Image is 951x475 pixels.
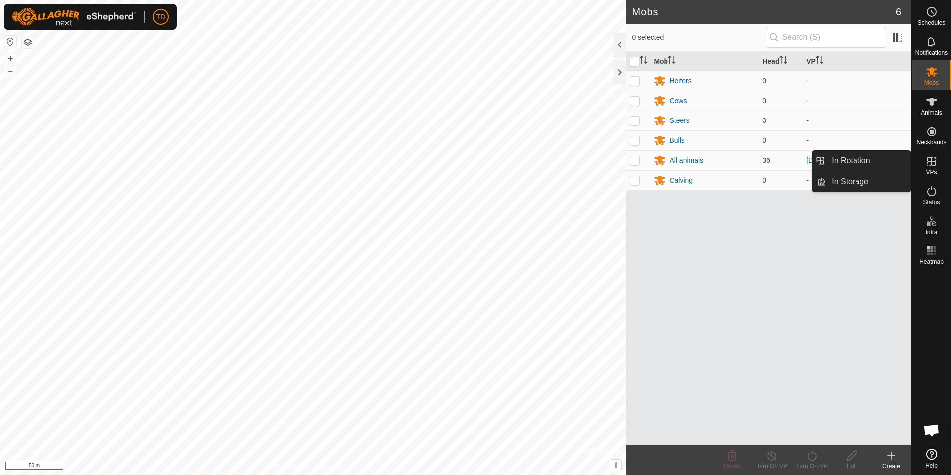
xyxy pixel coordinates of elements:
span: Status [923,199,940,205]
td: - [802,111,911,130]
span: Delete [724,463,741,470]
button: + [4,52,16,64]
li: In Rotation [812,151,911,171]
p-sorticon: Activate to sort [640,57,648,65]
td: - [802,130,911,150]
p-sorticon: Activate to sort [668,57,676,65]
span: Schedules [917,20,945,26]
button: i [610,460,621,471]
div: Open chat [917,415,947,445]
div: Steers [669,116,689,126]
span: Mobs [924,80,939,86]
span: i [615,461,617,469]
div: Turn Off VP [752,462,792,471]
div: Edit [832,462,871,471]
span: 0 [762,136,766,144]
span: 6 [896,4,901,19]
span: 0 selected [632,32,765,43]
div: Bulls [669,135,684,146]
a: Contact Us [323,462,352,471]
span: TD [156,12,166,22]
th: VP [802,52,911,71]
span: VPs [926,169,937,175]
td: - [802,91,911,111]
th: Mob [650,52,759,71]
span: 0 [762,97,766,105]
input: Search (S) [766,27,886,48]
div: Cows [669,96,687,106]
th: Head [759,52,802,71]
span: Notifications [915,50,948,56]
img: Gallagher Logo [12,8,136,26]
div: Turn On VP [792,462,832,471]
button: – [4,65,16,77]
button: Reset Map [4,36,16,48]
span: 0 [762,77,766,85]
span: Infra [925,229,937,235]
li: In Storage [812,172,911,192]
div: Calving [669,175,693,186]
td: - [802,71,911,91]
a: Help [912,445,951,473]
span: Help [925,463,938,469]
div: Heifers [669,76,691,86]
button: Map Layers [22,36,34,48]
span: 36 [762,156,770,164]
span: Animals [921,110,942,116]
span: 0 [762,176,766,184]
span: Heatmap [919,259,944,265]
a: In Storage [826,172,911,192]
a: Privacy Policy [274,462,311,471]
span: 0 [762,117,766,124]
h2: Mobs [632,6,895,18]
span: In Rotation [832,155,870,167]
td: - [802,170,911,190]
p-sorticon: Activate to sort [779,57,787,65]
span: In Storage [832,176,868,188]
div: All animals [669,155,703,166]
a: In Rotation [826,151,911,171]
div: Create [871,462,911,471]
p-sorticon: Activate to sort [816,57,824,65]
span: Neckbands [916,139,946,145]
a: [DATE] 074509 [806,156,854,164]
